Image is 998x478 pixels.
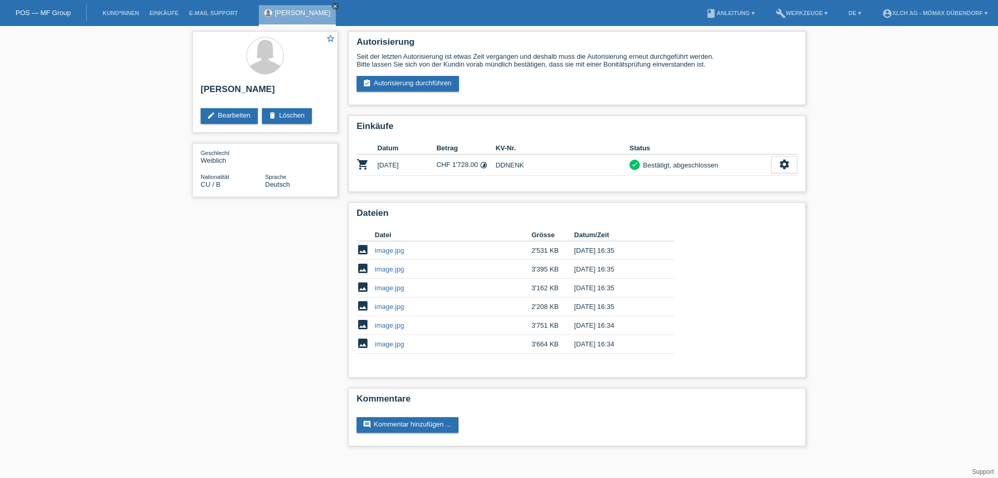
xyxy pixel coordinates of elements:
[375,303,404,311] a: image.jpg
[144,10,183,16] a: Einkäufe
[877,10,993,16] a: account_circleXLCH AG - Mömax Dübendorf ▾
[495,154,629,176] td: DDNENK
[629,142,771,154] th: Status
[375,321,404,329] a: image.jpg
[640,160,718,171] div: Bestätigt, abgeschlossen
[701,10,759,16] a: bookAnleitung ▾
[275,9,331,17] a: [PERSON_NAME]
[882,8,892,19] i: account_circle
[574,279,660,298] td: [DATE] 16:35
[531,241,574,260] td: 2'531 KB
[377,154,437,176] td: [DATE]
[357,208,797,224] h2: Dateien
[770,10,833,16] a: buildWerkzeuge ▾
[201,150,229,156] span: Geschlecht
[574,316,660,335] td: [DATE] 16:34
[574,335,660,354] td: [DATE] 16:34
[480,161,488,169] i: Fixe Raten - Zinsübernahme durch Kunde (6 Raten)
[357,158,369,171] i: POSP00028464
[531,260,574,279] td: 3'395 KB
[357,53,797,68] div: Seit der letzten Autorisierung ist etwas Zeit vergangen und deshalb muss die Autorisierung erneut...
[207,111,215,120] i: edit
[16,9,71,17] a: POS — MF Group
[357,281,369,293] i: image
[706,8,716,19] i: book
[437,154,496,176] td: CHF 1'728.00
[574,260,660,279] td: [DATE] 16:35
[357,300,369,312] i: image
[357,262,369,275] i: image
[363,79,371,87] i: assignment_turned_in
[363,420,371,429] i: comment
[326,34,335,43] i: star_border
[201,84,330,100] h2: [PERSON_NAME]
[201,108,258,124] a: editBearbeiten
[357,243,369,256] i: image
[326,34,335,45] a: star_border
[437,142,496,154] th: Betrag
[531,316,574,335] td: 3'751 KB
[375,247,404,254] a: image.jpg
[843,10,866,16] a: DE ▾
[531,335,574,354] td: 3'664 KB
[357,337,369,350] i: image
[265,180,290,188] span: Deutsch
[357,394,797,409] h2: Kommentare
[375,284,404,292] a: image.jpg
[631,161,638,168] i: check
[184,10,243,16] a: E-Mail Support
[377,142,437,154] th: Datum
[332,3,339,10] a: close
[574,298,660,316] td: [DATE] 16:35
[972,468,994,475] a: Support
[357,417,458,433] a: commentKommentar hinzufügen ...
[357,121,797,137] h2: Einkäufe
[375,229,531,241] th: Datei
[262,108,312,124] a: deleteLöschen
[357,318,369,331] i: image
[495,142,629,154] th: KV-Nr.
[268,111,277,120] i: delete
[201,180,220,188] span: Kuba / B / 05.04.2022
[375,340,404,348] a: image.jpg
[531,229,574,241] th: Grösse
[357,76,459,92] a: assignment_turned_inAutorisierung durchführen
[97,10,144,16] a: Kund*innen
[779,159,790,170] i: settings
[776,8,786,19] i: build
[375,265,404,273] a: image.jpg
[201,174,229,180] span: Nationalität
[333,4,338,9] i: close
[531,279,574,298] td: 3'162 KB
[574,241,660,260] td: [DATE] 16:35
[531,298,574,316] td: 2'208 KB
[201,149,265,164] div: Weiblich
[574,229,660,241] th: Datum/Zeit
[265,174,286,180] span: Sprache
[357,37,797,53] h2: Autorisierung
